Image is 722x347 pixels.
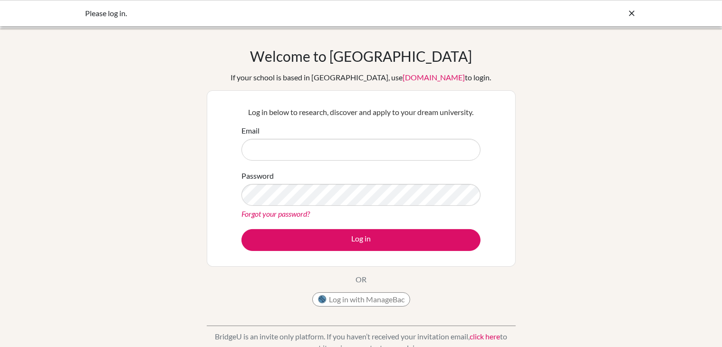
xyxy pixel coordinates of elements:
[470,332,500,341] a: click here
[250,48,472,65] h1: Welcome to [GEOGRAPHIC_DATA]
[86,8,494,19] div: Please log in.
[241,229,481,251] button: Log in
[312,292,410,307] button: Log in with ManageBac
[241,209,310,218] a: Forgot your password?
[356,274,366,285] p: OR
[231,72,491,83] div: If your school is based in [GEOGRAPHIC_DATA], use to login.
[241,125,260,136] label: Email
[403,73,465,82] a: [DOMAIN_NAME]
[241,170,274,182] label: Password
[241,106,481,118] p: Log in below to research, discover and apply to your dream university.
